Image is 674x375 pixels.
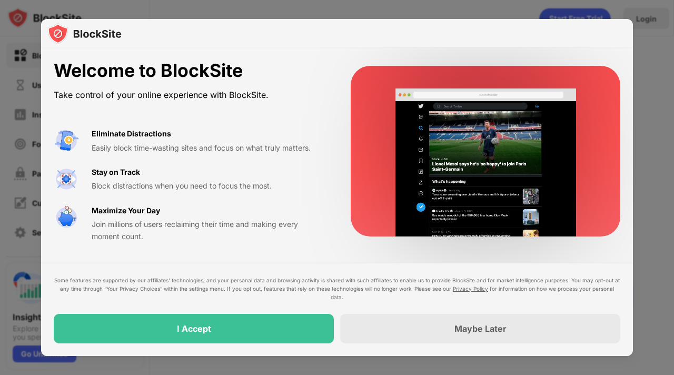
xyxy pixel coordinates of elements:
div: I Accept [177,323,211,334]
img: value-avoid-distractions.svg [54,128,79,153]
img: value-focus.svg [54,166,79,192]
div: Maximize Your Day [92,205,160,216]
a: Privacy Policy [453,285,488,292]
img: value-safe-time.svg [54,205,79,230]
div: Eliminate Distractions [92,128,171,140]
div: Welcome to BlockSite [54,60,325,82]
div: Take control of your online experience with BlockSite. [54,87,325,103]
div: Maybe Later [454,323,507,334]
img: logo-blocksite.svg [47,23,122,44]
div: Some features are supported by our affiliates’ technologies, and your personal data and browsing ... [54,276,620,301]
div: Join millions of users reclaiming their time and making every moment count. [92,219,325,242]
div: Easily block time-wasting sites and focus on what truly matters. [92,142,325,154]
div: Stay on Track [92,166,140,178]
div: Block distractions when you need to focus the most. [92,180,325,192]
